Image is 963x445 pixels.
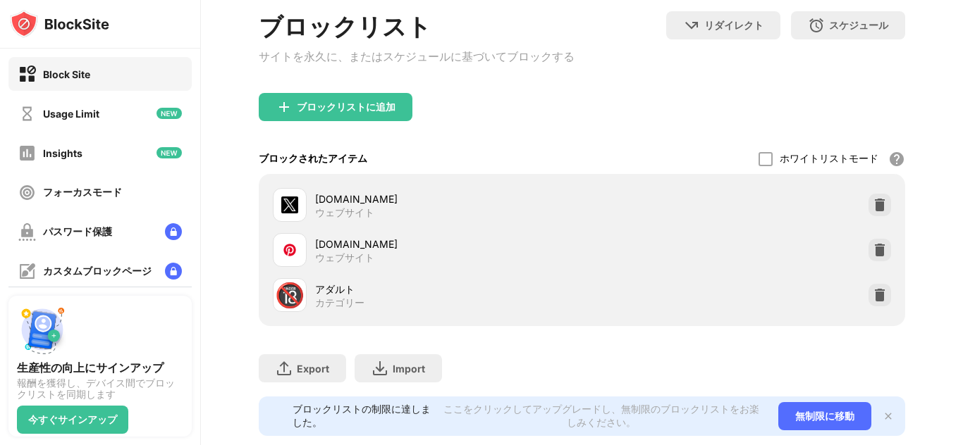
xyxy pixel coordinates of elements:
[28,414,117,425] div: 今すぐサインアップ
[704,19,763,32] div: リダイレクト
[281,196,298,213] img: favicons
[18,263,36,280] img: customize-block-page-off.svg
[17,377,183,400] div: 報酬を獲得し、デバイス間でブロックリストを同期します
[43,265,152,278] div: カスタムブロックページ
[441,403,761,430] div: ここをクリックしてアップグレードし、無制限のブロックリストをお楽しみください。
[393,363,425,375] div: Import
[778,402,871,430] div: 無制限に移動
[17,304,68,355] img: push-signup.svg
[315,282,582,296] div: アダルト
[18,223,36,241] img: password-protection-off.svg
[259,152,367,165] div: ブロックされたアイテム
[315,237,582,251] div: [DOMAIN_NAME]
[315,192,582,206] div: [DOMAIN_NAME]
[17,361,183,375] div: 生産性の向上にサインアップ
[43,147,82,159] div: Insights
[43,108,99,120] div: Usage Limit
[43,186,122,199] div: フォーカスモード
[157,147,182,158] img: new-icon.svg
[259,11,575,44] div: ブロックリスト
[883,410,894,422] img: x-button.svg
[157,108,182,119] img: new-icon.svg
[18,105,36,123] img: time-usage-off.svg
[18,144,36,162] img: insights-off.svg
[315,206,374,219] div: ウェブサイト
[259,49,575,65] div: サイトを永久に、またはスケジュールに基づいてブロックする
[315,296,364,309] div: カテゴリー
[829,19,888,32] div: スケジュール
[165,263,182,280] img: lock-menu.svg
[18,65,36,83] img: block-on.svg
[281,242,298,258] img: favicons
[10,10,109,38] img: logo-blocksite.svg
[165,223,182,240] img: lock-menu.svg
[43,225,112,239] div: パスワード保護
[297,363,329,375] div: Export
[297,101,395,113] div: ブロックリストに追加
[780,152,878,165] div: ホワイトリストモード
[293,403,432,430] div: ブロックリストの制限に達しました。
[18,184,36,201] img: focus-off.svg
[315,251,374,264] div: ウェブサイト
[43,68,90,80] div: Block Site
[275,281,305,310] div: 🔞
